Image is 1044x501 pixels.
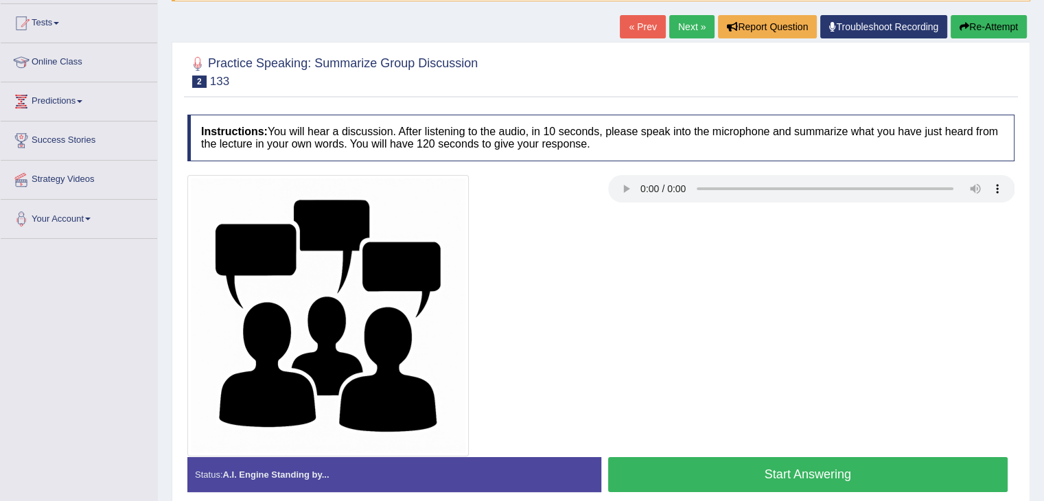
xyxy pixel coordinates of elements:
[192,75,207,88] span: 2
[201,126,268,137] b: Instructions:
[222,469,329,480] strong: A.I. Engine Standing by...
[187,457,601,492] div: Status:
[187,54,478,88] h2: Practice Speaking: Summarize Group Discussion
[1,43,157,78] a: Online Class
[187,115,1014,161] h4: You will hear a discussion. After listening to the audio, in 10 seconds, please speak into the mi...
[669,15,715,38] a: Next »
[951,15,1027,38] button: Re-Attempt
[1,4,157,38] a: Tests
[1,82,157,117] a: Predictions
[1,121,157,156] a: Success Stories
[718,15,817,38] button: Report Question
[210,75,229,88] small: 133
[620,15,665,38] a: « Prev
[608,457,1008,492] button: Start Answering
[1,200,157,234] a: Your Account
[1,161,157,195] a: Strategy Videos
[820,15,947,38] a: Troubleshoot Recording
